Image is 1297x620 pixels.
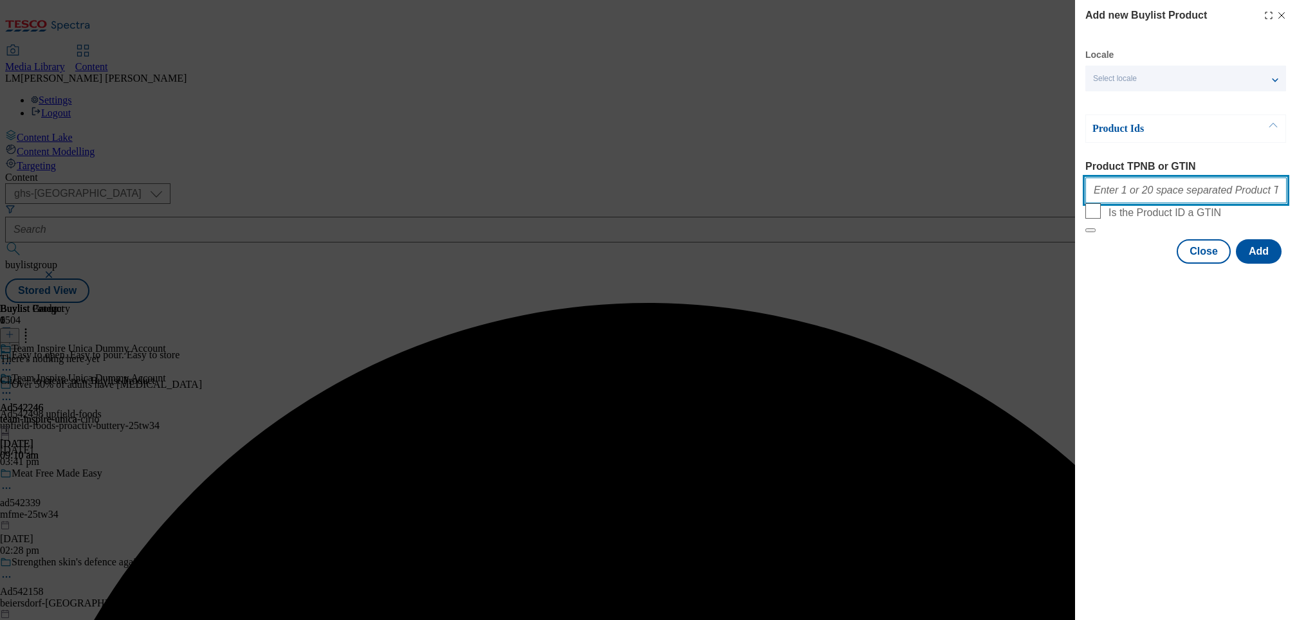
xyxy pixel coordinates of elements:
input: Enter 1 or 20 space separated Product TPNB or GTIN [1085,178,1287,203]
label: Product TPNB or GTIN [1085,161,1287,172]
button: Add [1236,239,1282,264]
span: Is the Product ID a GTIN [1108,207,1221,219]
h4: Add new Buylist Product [1085,8,1207,23]
p: Product Ids [1092,122,1228,135]
button: Close [1177,239,1231,264]
button: Select locale [1085,66,1286,91]
label: Locale [1085,51,1114,59]
span: Select locale [1093,74,1137,84]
